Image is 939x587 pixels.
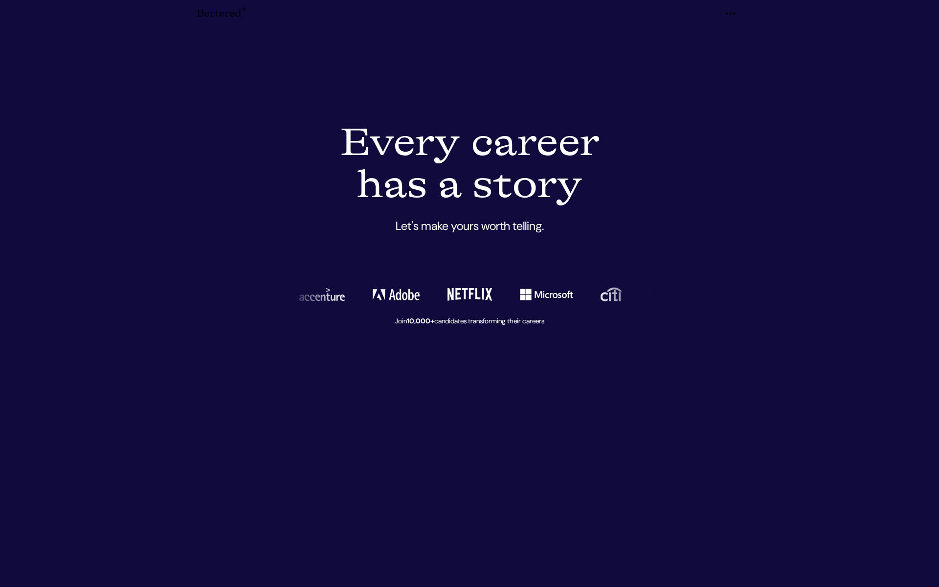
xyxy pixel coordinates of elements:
small: Join candidates transforming their careers [395,316,544,325]
p: Let's make yours worth telling. [197,217,742,258]
sup: ® [242,7,246,15]
h1: Every career has a story [197,117,742,213]
a: Bettered® [197,4,246,23]
strong: 10,000+ [407,316,434,325]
